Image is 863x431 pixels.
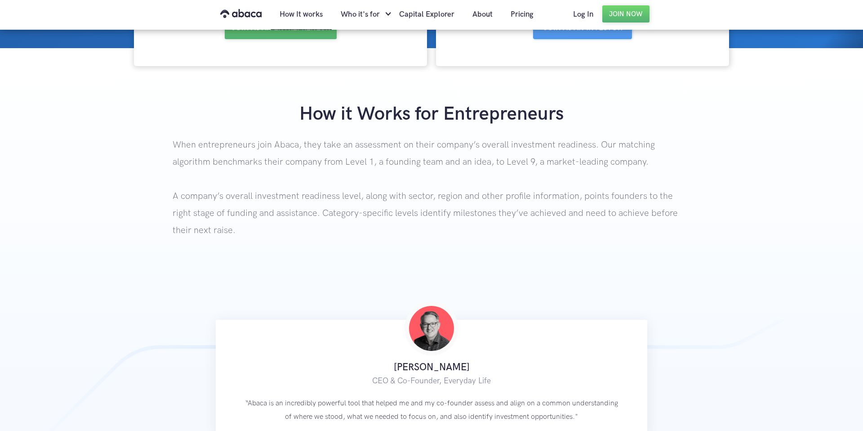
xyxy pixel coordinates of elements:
p: When entrepreneurs join Abaca, they take an assessment on their company’s overall investment read... [173,136,690,275]
strong: [PERSON_NAME] [394,361,470,373]
p: “Abaca is an incredibly powerful tool that helped me and my co-founder assess and align on a comm... [243,397,620,424]
strong: How it Works for Entrepreneurs [299,103,564,126]
a: Join Now [602,5,649,22]
h3: CEO & Co-Founder, Everyday Life [243,374,620,388]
